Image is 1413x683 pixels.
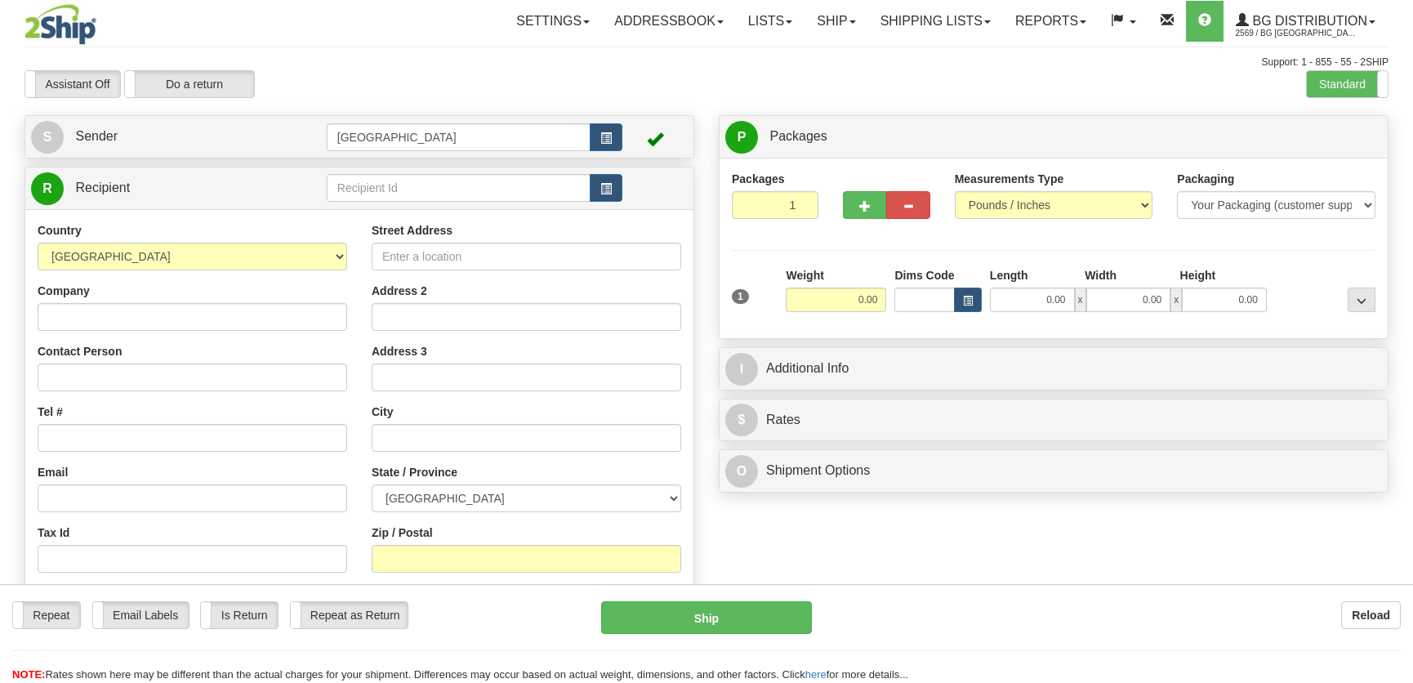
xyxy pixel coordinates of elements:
[602,1,736,42] a: Addressbook
[1307,71,1388,97] label: Standard
[955,171,1064,187] label: Measurements Type
[31,120,327,154] a: S Sender
[769,129,827,143] span: Packages
[75,129,118,143] span: Sender
[1075,288,1086,312] span: x
[601,601,812,634] button: Ship
[725,455,758,488] span: O
[1375,258,1411,425] iframe: chat widget
[805,668,827,681] a: here
[1348,288,1375,312] div: ...
[725,404,758,436] span: $
[201,602,277,628] label: Is Return
[732,289,749,304] span: 1
[725,454,1382,488] a: OShipment Options
[372,222,452,239] label: Street Address
[25,56,1388,69] div: Support: 1 - 855 - 55 - 2SHIP
[732,171,785,187] label: Packages
[31,172,294,205] a: R Recipient
[38,222,82,239] label: Country
[1249,14,1367,28] span: BG Distribution
[725,353,758,386] span: I
[1224,1,1388,42] a: BG Distribution 2569 / BG [GEOGRAPHIC_DATA] (PRINCIPAL)
[12,668,45,681] span: NOTE:
[93,602,189,628] label: Email Labels
[31,121,64,154] span: S
[1085,267,1117,283] label: Width
[31,172,64,205] span: R
[1177,171,1234,187] label: Packaging
[25,71,120,97] label: Assistant Off
[38,404,63,420] label: Tel #
[372,283,427,299] label: Address 2
[1352,609,1390,622] b: Reload
[786,267,823,283] label: Weight
[327,174,591,202] input: Recipient Id
[38,525,69,541] label: Tax Id
[990,267,1028,283] label: Length
[38,283,90,299] label: Company
[725,120,1382,154] a: P Packages
[327,123,591,151] input: Sender Id
[894,267,954,283] label: Dims Code
[372,343,427,359] label: Address 3
[125,71,254,97] label: Do a return
[38,343,122,359] label: Contact Person
[25,4,96,45] img: logo2569.jpg
[75,181,130,194] span: Recipient
[504,1,602,42] a: Settings
[725,352,1382,386] a: IAdditional Info
[725,121,758,154] span: P
[372,464,457,480] label: State / Province
[868,1,1003,42] a: Shipping lists
[13,602,80,628] label: Repeat
[1180,267,1216,283] label: Height
[1236,25,1358,42] span: 2569 / BG [GEOGRAPHIC_DATA] (PRINCIPAL)
[736,1,805,42] a: Lists
[372,243,681,270] input: Enter a location
[372,404,393,420] label: City
[1341,601,1401,629] button: Reload
[1170,288,1182,312] span: x
[38,464,68,480] label: Email
[1003,1,1099,42] a: Reports
[291,602,408,628] label: Repeat as Return
[372,525,433,541] label: Zip / Postal
[725,404,1382,437] a: $Rates
[805,1,867,42] a: Ship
